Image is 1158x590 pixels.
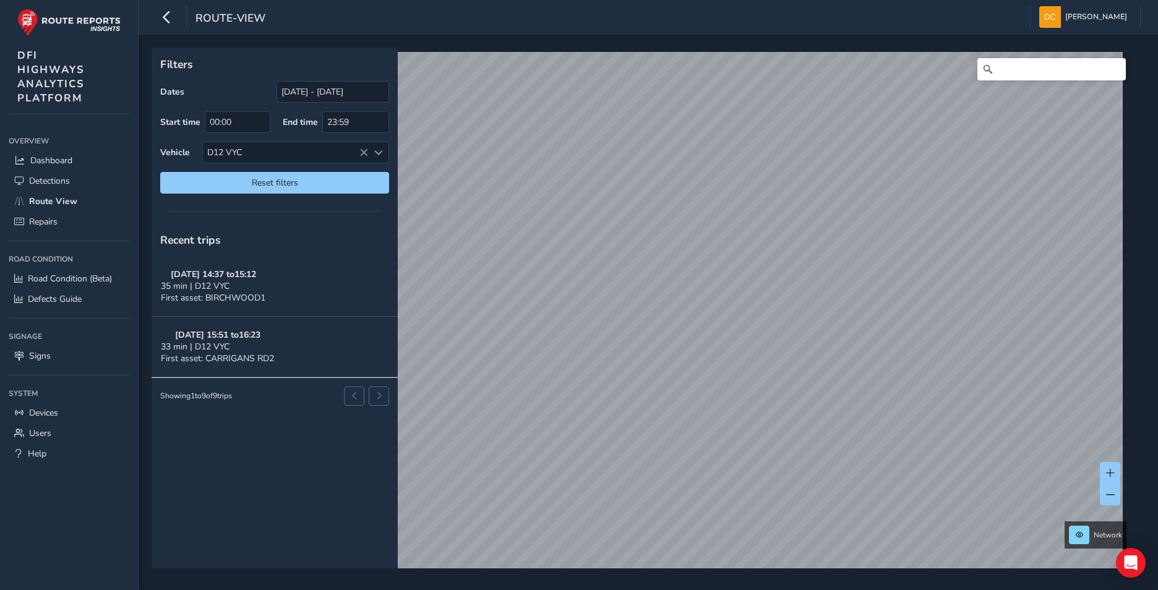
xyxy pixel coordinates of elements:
[9,327,129,346] div: Signage
[9,212,129,232] a: Repairs
[1116,548,1146,578] div: Open Intercom Messenger
[1039,6,1061,28] img: diamond-layout
[9,250,129,268] div: Road Condition
[28,273,112,284] span: Road Condition (Beta)
[203,142,368,163] div: D12 VYC
[9,346,129,366] a: Signs
[1065,6,1127,28] span: [PERSON_NAME]
[160,233,221,247] span: Recent trips
[9,384,129,403] div: System
[9,443,129,464] a: Help
[9,171,129,191] a: Detections
[156,52,1123,583] canvas: Map
[160,56,389,72] p: Filters
[161,280,229,292] span: 35 min | D12 VYC
[161,341,229,353] span: 33 min | D12 VYC
[30,155,72,166] span: Dashboard
[1039,6,1131,28] button: [PERSON_NAME]
[195,11,265,28] span: route-view
[152,317,398,377] button: [DATE] 15:51 to16:2333 min | D12 VYCFirst asset: CARRIGANS RD2
[9,268,129,289] a: Road Condition (Beta)
[9,289,129,309] a: Defects Guide
[9,423,129,443] a: Users
[9,403,129,423] a: Devices
[160,86,184,98] label: Dates
[28,293,82,305] span: Defects Guide
[1094,530,1122,540] span: Network
[29,350,51,362] span: Signs
[160,391,232,401] div: Showing 1 to 9 of 9 trips
[160,116,200,128] label: Start time
[152,256,398,317] button: [DATE] 14:37 to15:1235 min | D12 VYCFirst asset: BIRCHWOOD1
[161,353,274,364] span: First asset: CARRIGANS RD2
[175,329,260,341] strong: [DATE] 15:51 to 16:23
[171,268,256,280] strong: [DATE] 14:37 to 15:12
[17,48,85,105] span: DFI HIGHWAYS ANALYTICS PLATFORM
[17,9,121,36] img: rr logo
[29,195,77,207] span: Route View
[29,427,51,439] span: Users
[160,147,190,158] label: Vehicle
[161,292,265,304] span: First asset: BIRCHWOOD1
[29,407,58,419] span: Devices
[283,116,318,128] label: End time
[977,58,1126,80] input: Search
[9,132,129,150] div: Overview
[160,172,389,194] button: Reset filters
[9,150,129,171] a: Dashboard
[169,177,380,189] span: Reset filters
[29,216,58,228] span: Repairs
[29,175,70,187] span: Detections
[28,448,46,460] span: Help
[9,191,129,212] a: Route View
